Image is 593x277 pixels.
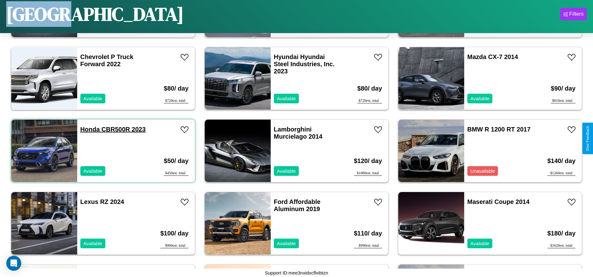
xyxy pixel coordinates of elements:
[83,167,103,175] p: Available
[357,98,382,103] div: $ 720 est. total
[547,224,575,243] h3: $ 180 / day
[354,151,382,171] h3: $ 120 / day
[160,243,188,248] div: $ 900 est. total
[354,171,382,176] div: $ 1080 est. total
[265,269,328,277] p: Support ID: mee3nxidxcflxibtzn
[585,126,590,151] div: Give Feedback
[164,151,188,171] h3: $ 50 / day
[354,224,382,243] h3: $ 110 / day
[467,126,530,133] a: BMW R 1200 RT 2017
[470,239,490,248] p: Available
[274,53,335,75] a: Hyundai Hyundai Steel Industries, Inc. 2023
[80,198,124,205] a: Lexus RZ 2024
[80,126,146,133] a: Honda CBR500R 2023
[274,198,320,212] a: Ford Affordable Aluminum 2019
[164,171,188,176] div: $ 450 est. total
[547,243,575,248] div: $ 1620 est. total
[164,79,188,98] h3: $ 80 / day
[277,239,296,248] p: Available
[277,94,296,103] p: Available
[551,79,575,98] h3: $ 90 / day
[467,198,530,205] a: Maserati Coupe 2014
[470,94,490,103] p: Available
[470,167,495,175] p: Unavailable
[83,94,103,103] p: Available
[547,151,575,171] h3: $ 140 / day
[274,126,323,140] a: Lamborghini Murcielago 2014
[6,1,184,27] h1: [GEOGRAPHIC_DATA]
[80,53,133,67] a: Chevrolet P Truck Forward 2022
[547,171,575,176] div: $ 1260 est. total
[164,98,188,103] div: $ 720 est. total
[467,53,518,60] a: Mazda CX-7 2014
[569,11,584,17] div: Filters
[354,243,382,248] div: $ 990 est. total
[551,98,575,103] div: $ 810 est. total
[160,224,188,243] h3: $ 100 / day
[560,8,587,20] button: Filters
[277,167,296,175] p: Available
[6,256,21,271] div: Open Intercom Messenger
[357,79,382,98] h3: $ 80 / day
[83,239,103,248] p: Available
